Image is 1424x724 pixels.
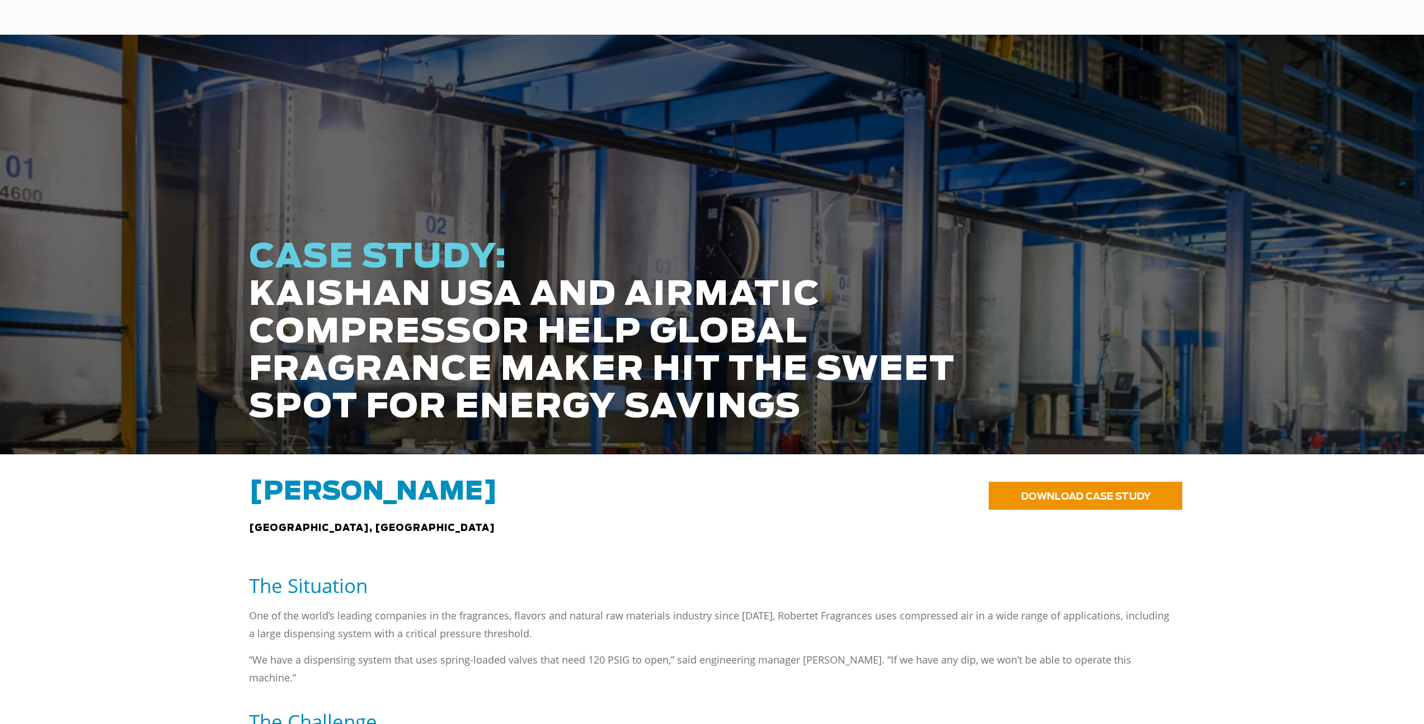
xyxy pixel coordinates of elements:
span: CASE STUDY: [249,241,507,274]
h5: The Situation [249,573,1176,598]
h1: KAISHAN USA AND AIRMATIC COMPRESSOR HELP GLOBAL FRAGRANCE MAKER HIT THE SWEET SPOT FOR ENERGY SAV... [249,239,1019,426]
a: DOWNLOAD CASE STUDY [989,482,1182,510]
span: [PERSON_NAME] [249,479,498,505]
span: [GEOGRAPHIC_DATA], [GEOGRAPHIC_DATA] [249,524,495,533]
span: DOWNLOAD CASE STUDY [1021,492,1151,501]
p: “We have a dispensing system that uses spring-loaded valves that need 120 PSIG to open,” said eng... [249,651,1176,687]
p: One of the world’s leading companies in the fragrances, flavors and natural raw materials industr... [249,607,1176,642]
